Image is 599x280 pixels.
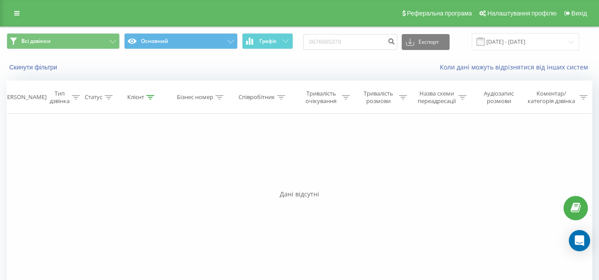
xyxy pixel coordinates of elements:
[407,10,472,17] span: Реферальна програма
[303,34,397,50] input: Пошук за номером
[239,94,275,101] div: Співробітник
[50,90,70,105] div: Тип дзвінка
[124,33,237,49] button: Основний
[177,94,213,101] div: Бізнес номер
[259,38,277,44] span: Графік
[402,34,450,50] button: Експорт
[7,63,62,71] button: Скинути фільтри
[440,63,592,71] a: Коли дані можуть відрізнятися вiд інших систем
[127,94,144,101] div: Клієнт
[487,10,556,17] span: Налаштування профілю
[7,190,592,199] div: Дані відсутні
[360,90,397,105] div: Тривалість розмови
[477,90,521,105] div: Аудіозапис розмови
[569,230,590,251] div: Open Intercom Messenger
[417,90,456,105] div: Назва схеми переадресації
[85,94,102,101] div: Статус
[21,38,51,45] span: Всі дзвінки
[525,90,577,105] div: Коментар/категорія дзвінка
[242,33,293,49] button: Графік
[7,33,120,49] button: Всі дзвінки
[2,94,47,101] div: [PERSON_NAME]
[303,90,340,105] div: Тривалість очікування
[572,10,587,17] span: Вихід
